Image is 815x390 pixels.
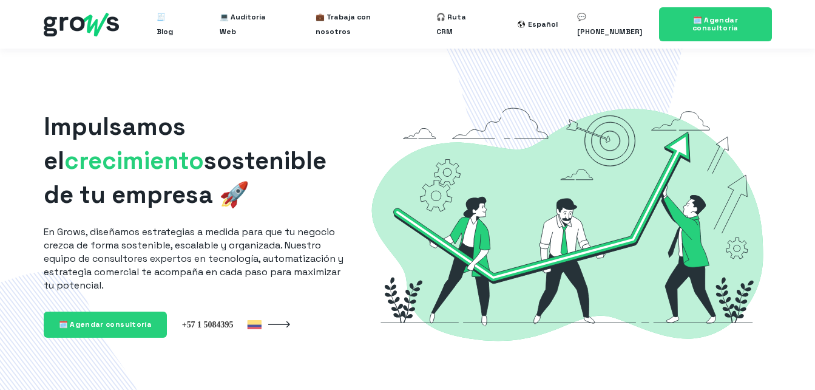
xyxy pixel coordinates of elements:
span: crecimiento [64,145,204,176]
img: Grows-Growth-Marketing-Hacking-Hubspot [363,87,772,360]
a: 💻 Auditoría Web [220,5,277,44]
div: Español [528,17,558,32]
span: 🗓️ Agendar consultoría [692,15,739,33]
p: En Grows, diseñamos estrategias a medida para que tu negocio crezca de forma sostenible, escalabl... [44,225,343,292]
iframe: Chat Widget [754,332,815,390]
img: grows - hubspot [44,13,119,36]
a: 💼 Trabaja con nosotros [316,5,397,44]
h1: Impulsamos el sostenible de tu empresa 🚀 [44,110,343,212]
a: 💬 [PHONE_NUMBER] [577,5,644,44]
a: 🧾 Blog [157,5,181,44]
a: 🎧 Ruta CRM [436,5,479,44]
a: 🗓️ Agendar consultoría [44,312,167,338]
img: Colombia +57 1 5084395 [181,319,262,330]
span: 🗓️ Agendar consultoría [59,320,152,329]
a: 🗓️ Agendar consultoría [659,7,771,41]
